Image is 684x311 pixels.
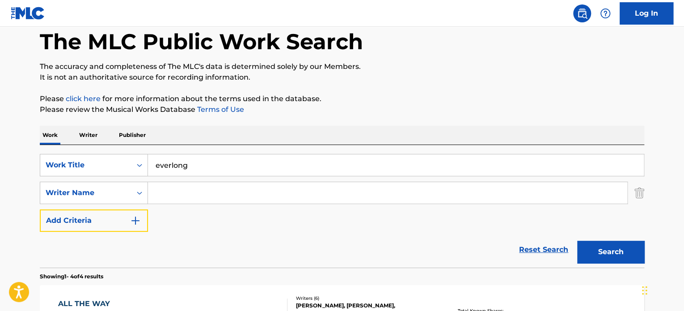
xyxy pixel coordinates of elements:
[40,126,60,145] p: Work
[40,209,148,232] button: Add Criteria
[76,126,100,145] p: Writer
[40,154,644,268] form: Search Form
[40,28,363,55] h1: The MLC Public Work Search
[46,160,126,170] div: Work Title
[296,295,431,302] div: Writers ( 6 )
[66,94,101,103] a: click here
[116,126,148,145] p: Publisher
[130,215,141,226] img: 9d2ae6d4665cec9f34b9.svg
[600,8,611,19] img: help
[40,61,644,72] p: The accuracy and completeness of The MLC's data is determined solely by our Members.
[639,268,684,311] iframe: Chat Widget
[11,7,45,20] img: MLC Logo
[58,298,139,309] div: ALL THE WAY
[40,104,644,115] p: Please review the Musical Works Database
[620,2,673,25] a: Log In
[46,187,126,198] div: Writer Name
[195,105,244,114] a: Terms of Use
[40,94,644,104] p: Please for more information about the terms used in the database.
[40,72,644,83] p: It is not an authoritative source for recording information.
[596,4,614,22] div: Help
[573,4,591,22] a: Public Search
[577,241,644,263] button: Search
[642,277,647,304] div: Drag
[634,182,644,204] img: Delete Criterion
[40,273,103,281] p: Showing 1 - 4 of 4 results
[515,240,573,260] a: Reset Search
[577,8,587,19] img: search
